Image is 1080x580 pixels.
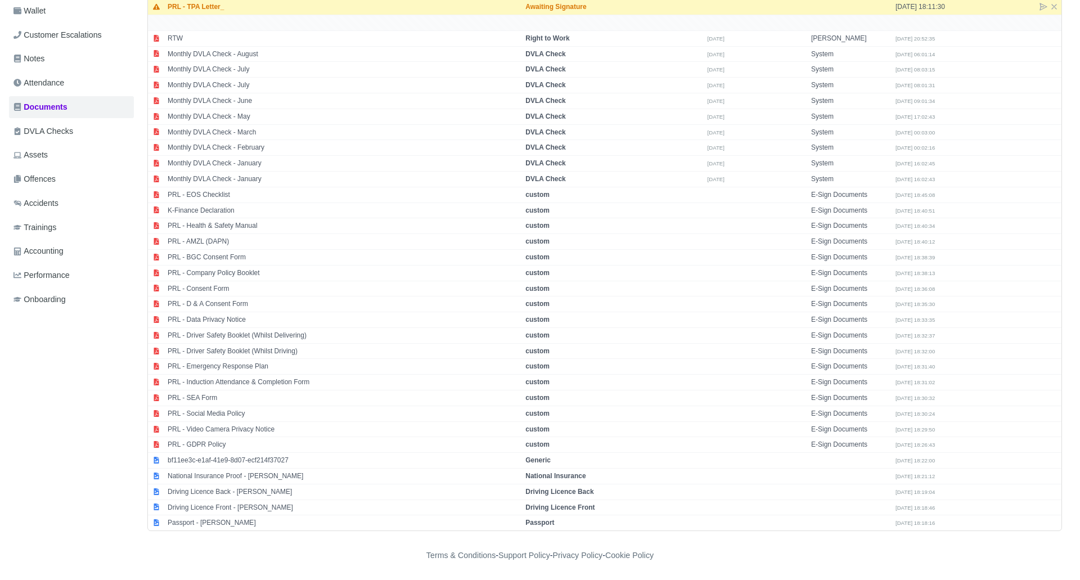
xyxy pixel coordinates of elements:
[9,168,134,190] a: Offences
[1024,526,1080,580] iframe: Chat Widget
[525,456,551,464] strong: Generic
[895,332,935,339] small: [DATE] 18:32:37
[895,348,935,354] small: [DATE] 18:32:00
[895,223,935,229] small: [DATE] 18:40:34
[708,98,724,104] small: [DATE]
[895,239,935,245] small: [DATE] 18:40:12
[525,206,550,214] strong: custom
[525,503,595,511] strong: Driving Licence Front
[525,300,550,308] strong: custom
[165,46,523,62] td: Monthly DVLA Check - August
[525,347,550,355] strong: custom
[895,160,935,167] small: [DATE] 16:02:45
[165,30,523,46] td: RTW
[808,359,893,375] td: E-Sign Documents
[9,96,134,118] a: Documents
[895,51,935,57] small: [DATE] 06:01:14
[165,359,523,375] td: PRL - Emergency Response Plan
[13,5,46,17] span: Wallet
[808,140,893,156] td: System
[525,316,550,323] strong: custom
[165,124,523,140] td: Monthly DVLA Check - March
[165,265,523,281] td: PRL - Company Policy Booklet
[525,175,566,183] strong: DVLA Check
[808,171,893,187] td: System
[13,77,64,89] span: Attendance
[165,500,523,515] td: Driving Licence Front - [PERSON_NAME]
[808,187,893,203] td: E-Sign Documents
[808,375,893,390] td: E-Sign Documents
[13,221,56,234] span: Trainings
[808,296,893,312] td: E-Sign Documents
[895,114,935,120] small: [DATE] 17:02:43
[895,254,935,260] small: [DATE] 18:38:39
[895,35,935,42] small: [DATE] 20:52:35
[525,394,550,402] strong: custom
[895,66,935,73] small: [DATE] 08:03:15
[165,296,523,312] td: PRL - D & A Consent Form
[895,457,935,464] small: [DATE] 18:22:00
[13,125,73,138] span: DVLA Checks
[165,140,523,156] td: Monthly DVLA Check - February
[525,285,550,293] strong: custom
[525,222,550,230] strong: custom
[808,93,893,109] td: System
[498,551,550,560] a: Support Policy
[13,149,48,161] span: Assets
[808,234,893,250] td: E-Sign Documents
[808,406,893,421] td: E-Sign Documents
[165,234,523,250] td: PRL - AMZL (DAPN)
[808,327,893,343] td: E-Sign Documents
[895,145,935,151] small: [DATE] 00:02:16
[808,437,893,453] td: E-Sign Documents
[895,442,935,448] small: [DATE] 18:26:43
[895,192,935,198] small: [DATE] 18:45:08
[525,97,566,105] strong: DVLA Check
[525,81,566,89] strong: DVLA Check
[808,78,893,93] td: System
[165,109,523,124] td: Monthly DVLA Check - May
[525,269,550,277] strong: custom
[808,312,893,328] td: E-Sign Documents
[808,249,893,265] td: E-Sign Documents
[165,312,523,328] td: PRL - Data Privacy Notice
[808,218,893,234] td: E-Sign Documents
[895,426,935,433] small: [DATE] 18:29:50
[13,197,58,210] span: Accidents
[708,51,724,57] small: [DATE]
[895,301,935,307] small: [DATE] 18:35:30
[165,343,523,359] td: PRL - Driver Safety Booklet (Whilst Driving)
[808,156,893,172] td: System
[165,218,523,234] td: PRL - Health & Safety Manual
[13,173,56,186] span: Offences
[708,114,724,120] small: [DATE]
[9,192,134,214] a: Accidents
[525,378,550,386] strong: custom
[9,120,134,142] a: DVLA Checks
[219,549,861,562] div: - - -
[165,93,523,109] td: Monthly DVLA Check - June
[895,208,935,214] small: [DATE] 18:40:51
[708,160,724,167] small: [DATE]
[895,286,935,292] small: [DATE] 18:36:08
[165,281,523,296] td: PRL - Consent Form
[165,171,523,187] td: Monthly DVLA Check - January
[13,101,67,114] span: Documents
[165,78,523,93] td: Monthly DVLA Check - July
[165,327,523,343] td: PRL - Driver Safety Booklet (Whilst Delivering)
[9,48,134,70] a: Notes
[165,421,523,437] td: PRL - Video Camera Privacy Notice
[895,520,935,526] small: [DATE] 18:18:16
[895,489,935,495] small: [DATE] 18:19:04
[13,29,102,42] span: Customer Escalations
[165,437,523,453] td: PRL - GDPR Policy
[165,484,523,500] td: Driving Licence Back - [PERSON_NAME]
[525,50,566,58] strong: DVLA Check
[165,156,523,172] td: Monthly DVLA Check - January
[895,379,935,385] small: [DATE] 18:31:02
[525,519,554,527] strong: Passport
[165,375,523,390] td: PRL - Induction Attendance & Completion Form
[165,453,523,469] td: bf11ee3c-e1af-41e9-8d07-ecf214f37027
[708,129,724,136] small: [DATE]
[9,144,134,166] a: Assets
